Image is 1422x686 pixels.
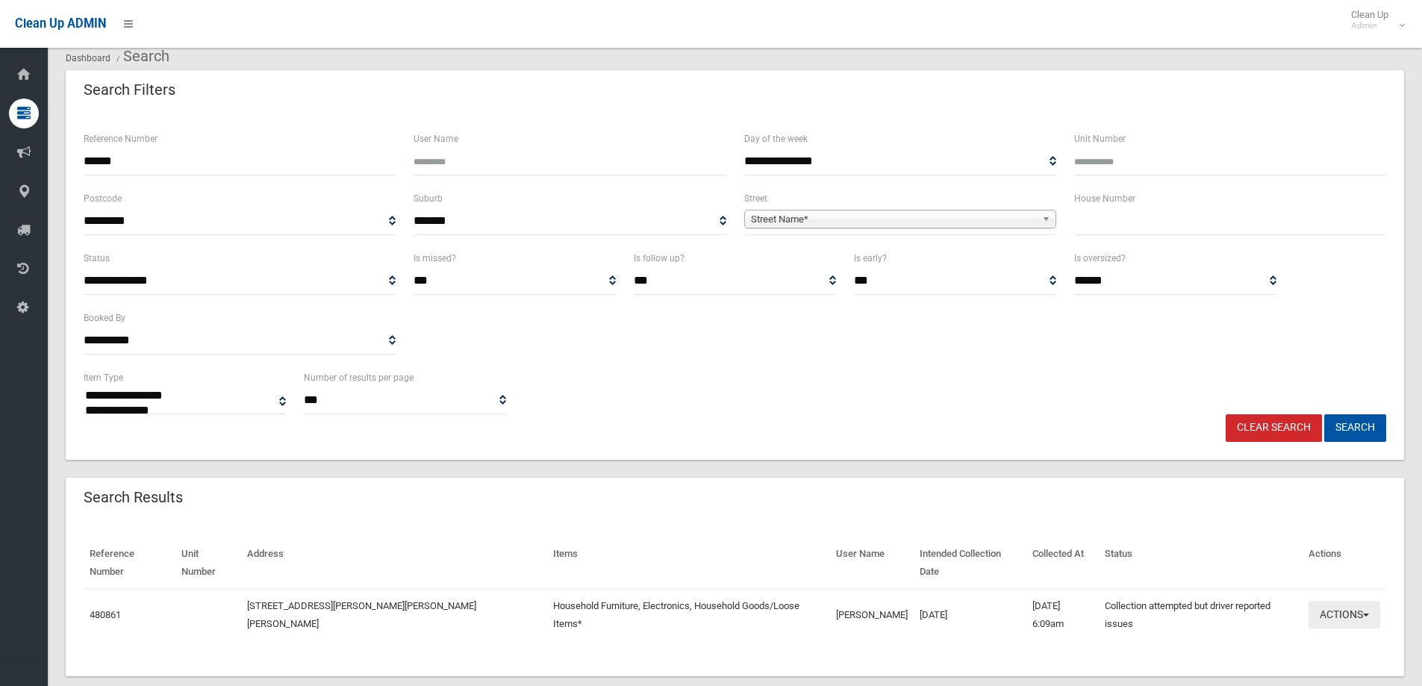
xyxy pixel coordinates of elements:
[547,537,830,589] th: Items
[84,190,122,207] label: Postcode
[84,131,158,147] label: Reference Number
[84,250,110,266] label: Status
[247,600,476,629] a: [STREET_ADDRESS][PERSON_NAME][PERSON_NAME][PERSON_NAME]
[66,483,201,512] header: Search Results
[1344,9,1403,31] span: Clean Up
[634,250,685,266] label: Is follow up?
[751,211,1036,228] span: Street Name*
[84,369,123,386] label: Item Type
[66,75,193,105] header: Search Filters
[414,190,443,207] label: Suburb
[1226,414,1322,442] a: Clear Search
[414,250,456,266] label: Is missed?
[304,369,414,386] label: Number of results per page
[90,609,121,620] a: 480861
[1099,589,1303,640] td: Collection attempted but driver reported issues
[1026,589,1099,640] td: [DATE] 6:09am
[854,250,887,266] label: Is early?
[1309,601,1380,629] button: Actions
[84,537,175,589] th: Reference Number
[744,131,808,147] label: Day of the week
[547,589,830,640] td: Household Furniture, Electronics, Household Goods/Loose Items*
[1303,537,1386,589] th: Actions
[15,16,106,31] span: Clean Up ADMIN
[113,43,169,70] li: Search
[175,537,240,589] th: Unit Number
[66,53,110,63] a: Dashboard
[241,537,547,589] th: Address
[830,589,914,640] td: [PERSON_NAME]
[914,537,1026,589] th: Intended Collection Date
[414,131,458,147] label: User Name
[1324,414,1386,442] button: Search
[1074,250,1126,266] label: Is oversized?
[1074,190,1135,207] label: House Number
[744,190,767,207] label: Street
[914,589,1026,640] td: [DATE]
[84,310,125,326] label: Booked By
[1074,131,1126,147] label: Unit Number
[1026,537,1099,589] th: Collected At
[1099,537,1303,589] th: Status
[830,537,914,589] th: User Name
[1351,20,1388,31] small: Admin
